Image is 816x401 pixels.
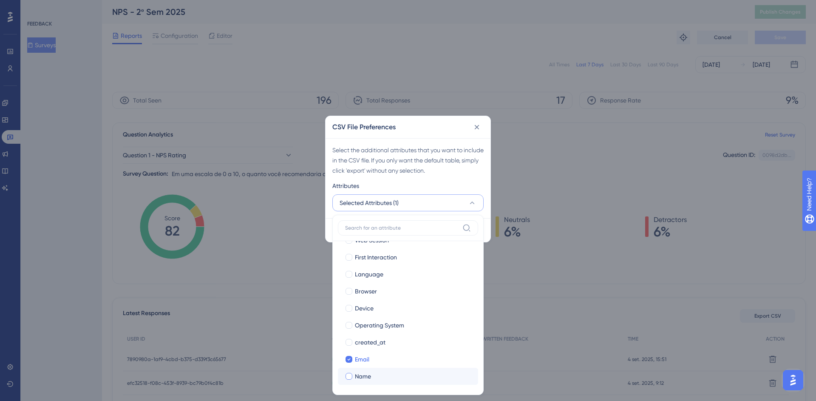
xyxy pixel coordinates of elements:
[355,286,377,296] span: Browser
[355,269,383,279] span: Language
[355,354,369,364] span: Email
[20,2,53,12] span: Need Help?
[332,122,396,132] h2: CSV File Preferences
[332,145,484,176] div: Select the additional attributes that you want to include in the CSV file. If you only want the d...
[345,225,459,231] input: Search for an attribute
[355,337,385,347] span: created_at
[355,320,404,330] span: Operating System
[332,181,359,191] span: Attributes
[780,367,806,393] iframe: UserGuiding AI Assistant Launcher
[340,198,399,208] span: Selected Attributes (1)
[355,303,374,313] span: Device
[355,252,397,262] span: First Interaction
[355,371,371,381] span: Name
